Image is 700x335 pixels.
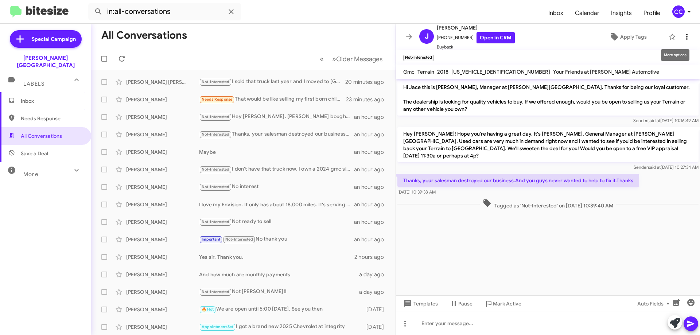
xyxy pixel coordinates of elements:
[402,297,438,310] span: Templates
[126,271,199,278] div: [PERSON_NAME]
[88,3,241,20] input: Search
[542,3,569,24] a: Inbox
[590,30,665,43] button: Apply Tags
[199,165,354,174] div: I don't have that truck now. I own a 2024 gmc sierra slt. That I think at this moment I wouldn't ...
[354,218,390,226] div: an hour ago
[21,115,83,122] span: Needs Response
[569,3,605,24] a: Calendar
[425,31,429,42] span: J
[126,78,199,86] div: [PERSON_NAME] [PERSON_NAME]
[605,3,638,24] a: Insights
[354,148,390,156] div: an hour ago
[336,55,382,63] span: Older Messages
[126,183,199,191] div: [PERSON_NAME]
[126,131,199,138] div: [PERSON_NAME]
[458,297,472,310] span: Pause
[437,43,515,51] span: Buyback
[126,166,199,173] div: [PERSON_NAME]
[634,164,699,170] span: Sender [DATE] 10:27:34 AM
[199,253,354,261] div: Yes sir. Thank you.
[637,297,672,310] span: Auto Fields
[32,35,76,43] span: Special Campaign
[363,323,390,331] div: [DATE]
[638,3,666,24] a: Profile
[202,289,230,294] span: Not-Interested
[346,96,390,103] div: 23 minutes ago
[633,118,699,123] span: Sender [DATE] 10:16:49 AM
[21,97,83,105] span: Inbox
[199,288,359,296] div: Not [PERSON_NAME]!!
[444,297,478,310] button: Pause
[354,113,390,121] div: an hour ago
[328,51,387,66] button: Next
[199,183,354,191] div: No interest
[478,297,527,310] button: Mark Active
[199,148,354,156] div: Maybe
[354,131,390,138] div: an hour ago
[477,32,515,43] a: Open in CRM
[199,201,354,208] div: I love my Envision. It only has about 18,000 miles. It's serving me well, and I'm going to keep i...
[199,235,354,244] div: No thank you
[199,305,363,313] div: We are open until 5:00 [DATE]. See you then
[620,30,647,43] span: Apply Tags
[397,189,436,195] span: [DATE] 10:39:38 AM
[631,297,678,310] button: Auto Fields
[202,167,230,172] span: Not-Interested
[202,114,230,119] span: Not-Interested
[126,306,199,313] div: [PERSON_NAME]
[126,96,199,103] div: [PERSON_NAME]
[202,132,230,137] span: Not-Interested
[359,271,390,278] div: a day ago
[451,69,550,75] span: [US_VEHICLE_IDENTIFICATION_NUMBER]
[199,271,359,278] div: And how much are monthly payments
[354,253,390,261] div: 2 hours ago
[437,23,515,32] span: [PERSON_NAME]
[396,297,444,310] button: Templates
[354,166,390,173] div: an hour ago
[320,54,324,63] span: «
[101,30,187,41] h1: All Conversations
[126,253,199,261] div: [PERSON_NAME]
[397,127,699,162] p: Hey [PERSON_NAME]! Hope you're having a great day. It's [PERSON_NAME], General Manager at [PERSON...
[199,95,346,104] div: That would be like selling my first born child. I love this little truck. It should last me until...
[225,237,253,242] span: Not-Interested
[126,236,199,243] div: [PERSON_NAME]
[354,236,390,243] div: an hour ago
[354,201,390,208] div: an hour ago
[437,69,448,75] span: 2018
[199,78,346,86] div: I sold that truck last year and I moved to [GEOGRAPHIC_DATA].
[397,81,699,116] p: Hi Jace this is [PERSON_NAME], Manager at [PERSON_NAME][GEOGRAPHIC_DATA]. Thanks for being our lo...
[126,288,199,296] div: [PERSON_NAME]
[199,323,363,331] div: I got a brand new 2025 Chevrolet at integrity
[126,148,199,156] div: [PERSON_NAME]
[199,130,354,139] div: Thanks, your salesman destroyed our business.And you guys never wanted to help to fix it.Thanks
[23,81,44,87] span: Labels
[126,323,199,331] div: [PERSON_NAME]
[21,150,48,157] span: Save a Deal
[126,113,199,121] div: [PERSON_NAME]
[199,218,354,226] div: Not ready to sell
[493,297,521,310] span: Mark Active
[397,174,639,187] p: Thanks, your salesman destroyed our business.And you guys never wanted to help to fix it.Thanks
[666,5,692,18] button: CC
[126,218,199,226] div: [PERSON_NAME]
[202,184,230,189] span: Not-Interested
[202,219,230,224] span: Not-Interested
[199,113,354,121] div: Hey [PERSON_NAME]. [PERSON_NAME] bought it [DATE]
[346,78,390,86] div: 20 minutes ago
[10,30,82,48] a: Special Campaign
[403,55,434,61] small: Not-Interested
[315,51,328,66] button: Previous
[437,32,515,43] span: [PHONE_NUMBER]
[648,164,661,170] span: said at
[202,237,221,242] span: Important
[661,49,689,61] div: More options
[202,307,214,312] span: 🔥 Hot
[202,324,234,329] span: Appointment Set
[417,69,434,75] span: Terrain
[647,118,660,123] span: said at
